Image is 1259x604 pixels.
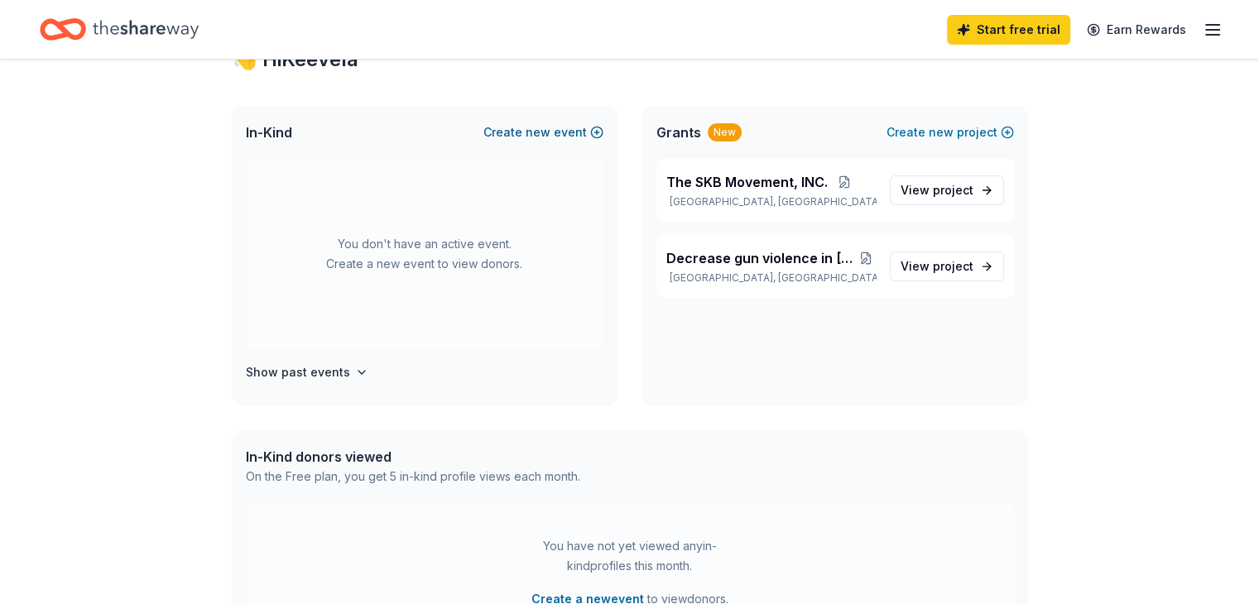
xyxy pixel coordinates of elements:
[246,362,368,382] button: Show past events
[890,175,1004,205] a: View project
[483,122,603,142] button: Createnewevent
[246,122,292,142] span: In-Kind
[246,159,603,349] div: You don't have an active event. Create a new event to view donors.
[933,259,973,273] span: project
[887,122,1014,142] button: Createnewproject
[933,183,973,197] span: project
[666,271,877,285] p: [GEOGRAPHIC_DATA], [GEOGRAPHIC_DATA]
[666,172,828,192] span: The SKB Movement, INC.
[526,536,733,576] div: You have not yet viewed any in-kind profiles this month.
[246,467,580,487] div: On the Free plan, you get 5 in-kind profile views each month.
[901,256,973,276] span: View
[526,122,550,142] span: new
[901,180,973,200] span: View
[947,15,1070,45] a: Start free trial
[929,122,954,142] span: new
[666,195,877,209] p: [GEOGRAPHIC_DATA], [GEOGRAPHIC_DATA]
[708,123,742,141] div: New
[656,122,701,142] span: Grants
[666,248,857,268] span: Decrease gun violence in [GEOGRAPHIC_DATA]
[40,10,199,49] a: Home
[246,362,350,382] h4: Show past events
[246,447,580,467] div: In-Kind donors viewed
[890,252,1004,281] a: View project
[233,46,1027,73] div: 👋 Hi Keevela
[1077,15,1196,45] a: Earn Rewards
